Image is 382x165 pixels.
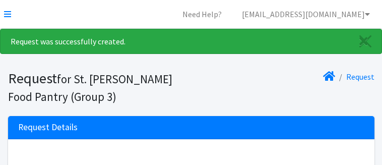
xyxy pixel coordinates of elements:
[346,72,374,82] a: Request
[349,29,381,53] a: Close
[18,122,78,133] h3: Request Details
[8,70,187,104] h1: Request
[234,4,378,24] a: [EMAIL_ADDRESS][DOMAIN_NAME]
[8,72,172,104] small: for St. [PERSON_NAME] Food Pantry (Group 3)
[174,4,230,24] a: Need Help?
